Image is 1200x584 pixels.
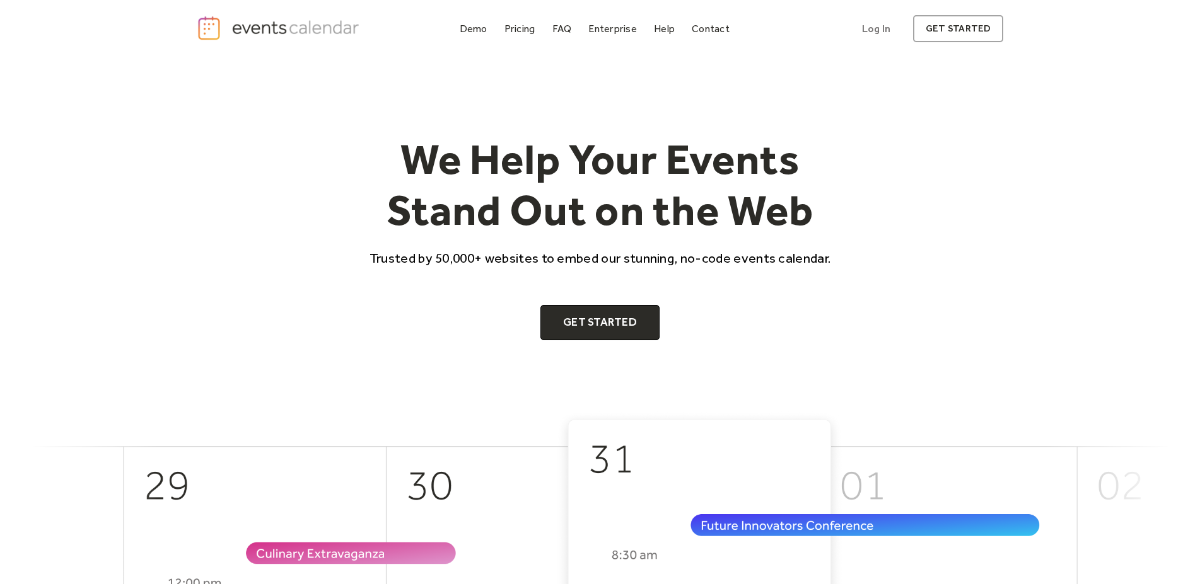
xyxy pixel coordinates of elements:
a: FAQ [547,20,577,37]
div: Contact [692,25,730,32]
p: Trusted by 50,000+ websites to embed our stunning, no-code events calendar. [358,249,842,267]
div: FAQ [552,25,572,32]
a: Demo [455,20,492,37]
a: Enterprise [583,20,641,37]
div: Enterprise [588,25,636,32]
a: Log In [849,15,903,42]
div: Demo [460,25,487,32]
a: Get Started [540,305,660,340]
div: Pricing [504,25,535,32]
a: Pricing [499,20,540,37]
div: Help [654,25,675,32]
h1: We Help Your Events Stand Out on the Web [358,134,842,236]
a: home [197,15,363,41]
a: get started [913,15,1003,42]
a: Help [649,20,680,37]
a: Contact [687,20,735,37]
